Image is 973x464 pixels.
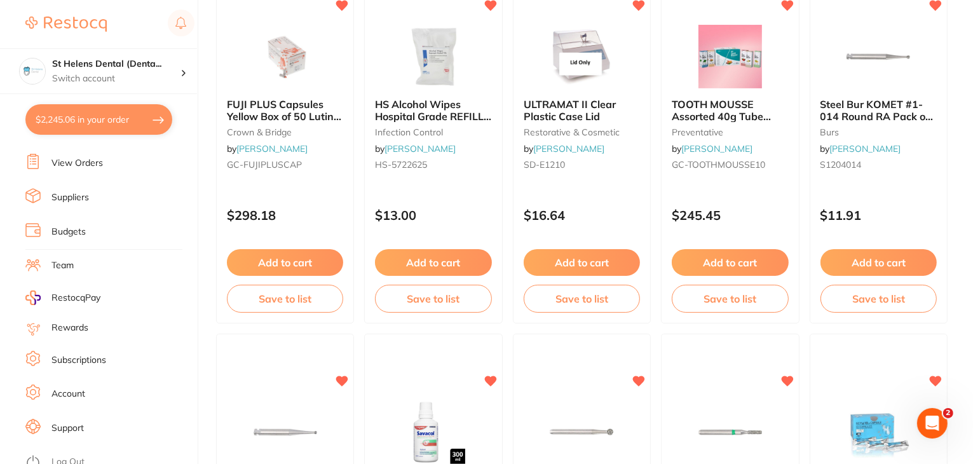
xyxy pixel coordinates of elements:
[524,127,640,137] small: restorative & cosmetic
[689,400,772,464] img: Diamond Bur KOMET #6835-010 Cylinder Short Coarse FG x 5
[51,388,85,400] a: Account
[672,285,788,313] button: Save to list
[917,408,948,439] iframe: Intercom live chat
[51,191,89,204] a: Suppliers
[25,290,41,305] img: RestocqPay
[524,99,640,122] b: ULTRAMAT II Clear Plastic Case Lid
[25,17,107,32] img: Restocq Logo
[375,208,491,222] p: $13.00
[672,208,788,222] p: $245.45
[244,400,327,464] img: Steel Bur KOMET #1-010 Round RA Pack of 6
[524,159,565,170] span: SD-E1210
[51,226,86,238] a: Budgets
[375,285,491,313] button: Save to list
[820,98,934,134] span: Steel Bur KOMET #1-014 Round RA Pack of 6
[227,127,343,137] small: crown & bridge
[384,143,456,154] a: [PERSON_NAME]
[943,408,953,418] span: 2
[681,143,752,154] a: [PERSON_NAME]
[672,98,771,146] span: TOOTH MOUSSE Assorted 40g Tube 2xStraw Van Mint Melon Tfrutti
[689,25,772,88] img: TOOTH MOUSSE Assorted 40g Tube 2xStraw Van Mint Melon Tfrutti
[672,249,788,276] button: Add to cart
[227,285,343,313] button: Save to list
[227,249,343,276] button: Add to cart
[820,143,901,154] span: by
[524,98,616,122] span: ULTRAMAT II Clear Plastic Case Lid
[837,25,920,88] img: Steel Bur KOMET #1-014 Round RA Pack of 6
[392,400,475,464] img: Colgate Savacol Alcohol Free Mouth & Throat Rinse 300ml X 6
[524,143,604,154] span: by
[533,143,604,154] a: [PERSON_NAME]
[375,249,491,276] button: Add to cart
[540,25,623,88] img: ULTRAMAT II Clear Plastic Case Lid
[51,157,103,170] a: View Orders
[51,422,84,435] a: Support
[524,208,640,222] p: $16.64
[51,259,74,272] a: Team
[672,127,788,137] small: preventative
[375,143,456,154] span: by
[820,127,937,137] small: burs
[820,159,862,170] span: S1204014
[51,354,106,367] a: Subscriptions
[25,104,172,135] button: $2,245.06 in your order
[51,322,88,334] a: Rewards
[375,159,427,170] span: HS-5722625
[540,400,623,464] img: Diamond Bur KOMET #801-018 Round FG Pack of 5
[52,72,180,85] p: Switch account
[51,292,100,304] span: RestocqPay
[227,99,343,122] b: FUJI PLUS Capsules Yellow Box of 50 Luting Cement
[236,143,308,154] a: [PERSON_NAME]
[25,290,100,305] a: RestocqPay
[820,285,937,313] button: Save to list
[672,143,752,154] span: by
[244,25,327,88] img: FUJI PLUS Capsules Yellow Box of 50 Luting Cement
[52,58,180,71] h4: St Helens Dental (DentalTown 2)
[227,159,302,170] span: GC-FUJIPLUSCAP
[524,285,640,313] button: Save to list
[392,25,475,88] img: HS Alcohol Wipes Hospital Grade REFILL Pack 220 wipes
[25,10,107,39] a: Restocq Logo
[672,159,765,170] span: GC-TOOTHMOUSSE10
[672,99,788,122] b: TOOTH MOUSSE Assorted 40g Tube 2xStraw Van Mint Melon Tfrutti
[820,99,937,122] b: Steel Bur KOMET #1-014 Round RA Pack of 6
[20,58,45,84] img: St Helens Dental (DentalTown 2)
[837,400,920,464] img: FUJI VIII A2 Capsules Box of 50
[820,249,937,276] button: Add to cart
[375,98,491,134] span: HS Alcohol Wipes Hospital Grade REFILL Pack 220 wipes
[830,143,901,154] a: [PERSON_NAME]
[227,98,341,134] span: FUJI PLUS Capsules Yellow Box of 50 Luting Cement
[375,99,491,122] b: HS Alcohol Wipes Hospital Grade REFILL Pack 220 wipes
[227,143,308,154] span: by
[524,249,640,276] button: Add to cart
[375,127,491,137] small: infection control
[820,208,937,222] p: $11.91
[227,208,343,222] p: $298.18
